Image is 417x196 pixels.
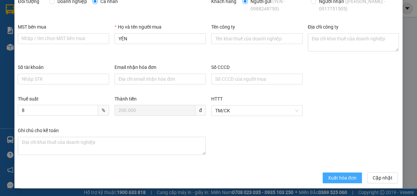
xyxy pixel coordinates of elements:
label: Thành tiền [114,96,137,102]
span: % [98,105,109,116]
label: HTTT [211,96,223,102]
span: Xuất hóa đơn [328,174,357,182]
span: TM/CK [215,106,298,116]
label: MST bên mua [18,24,46,30]
input: Tên công ty [211,33,303,44]
label: Địa chỉ công ty [308,24,338,30]
textarea: Địa chỉ công ty [308,33,399,51]
label: Thuế suất [18,96,39,102]
button: Xuất hóa đơn [323,172,362,183]
input: Số CCCD [211,74,303,84]
label: Số tài khoản [18,65,44,70]
input: MST bên mua [18,33,109,44]
label: Họ và tên người mua [114,24,161,30]
label: Số CCCD [211,65,230,70]
input: Email nhận hóa đơn [114,74,206,84]
button: Cập nhật [367,172,398,183]
input: Họ và tên người mua [114,33,206,44]
textarea: Ghi chú cho kế toán [18,137,206,155]
label: Ghi chú cho kế toán [18,128,59,133]
input: Thuế suất [18,105,98,116]
span: Cập nhật [373,174,392,182]
label: Tên công ty [211,24,235,30]
input: Số tài khoản [18,74,109,84]
span: đ [195,105,206,116]
label: Email nhận hóa đơn [114,65,156,70]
